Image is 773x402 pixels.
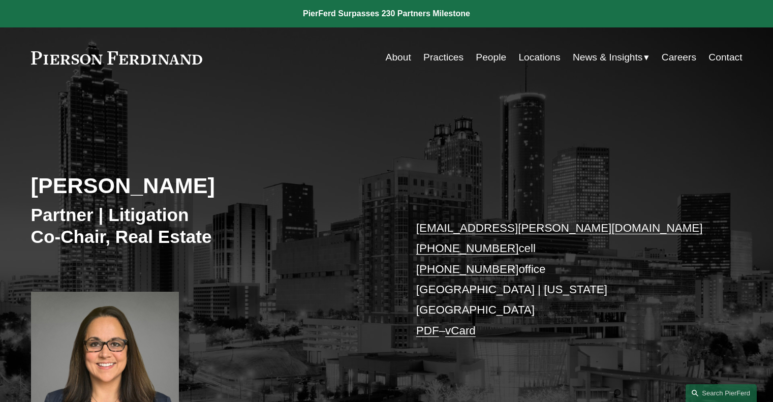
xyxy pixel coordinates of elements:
a: Locations [518,48,560,67]
h3: Partner | Litigation Co-Chair, Real Estate [31,204,387,248]
a: Contact [708,48,742,67]
a: Practices [423,48,463,67]
a: [PHONE_NUMBER] [416,242,519,255]
a: About [386,48,411,67]
a: People [476,48,506,67]
p: cell office [GEOGRAPHIC_DATA] | [US_STATE][GEOGRAPHIC_DATA] – [416,218,713,341]
span: News & Insights [573,49,643,67]
h2: [PERSON_NAME] [31,172,387,199]
a: vCard [445,324,476,337]
a: PDF [416,324,439,337]
a: [PHONE_NUMBER] [416,263,519,275]
a: Search this site [686,384,757,402]
a: Careers [662,48,696,67]
a: folder dropdown [573,48,650,67]
a: [EMAIL_ADDRESS][PERSON_NAME][DOMAIN_NAME] [416,222,703,234]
